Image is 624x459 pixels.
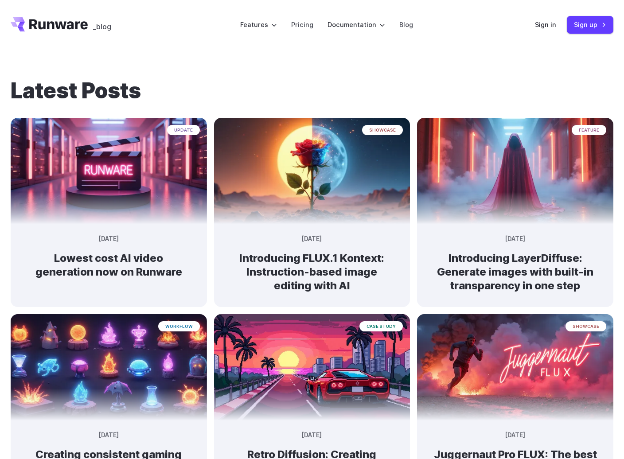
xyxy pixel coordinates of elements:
[535,19,556,30] a: Sign in
[567,16,613,33] a: Sign up
[214,217,410,307] a: Surreal rose in a desert landscape, split between day and night with the sun and moon aligned beh...
[362,125,403,135] span: showcase
[25,251,193,279] h2: Lowest cost AI video generation now on Runware
[417,217,613,307] a: A cloaked figure made entirely of bending light and heat distortion, slightly warping the scene b...
[214,118,410,224] img: Surreal rose in a desert landscape, split between day and night with the sun and moon aligned beh...
[214,314,410,420] img: a red sports car on a futuristic highway with a sunset and city skyline in the background, styled...
[11,314,207,420] img: An array of glowing, stylized elemental orbs and flames in various containers and stands, depicte...
[399,19,413,30] a: Blog
[93,23,111,30] span: _blog
[158,321,200,331] span: workflow
[11,78,613,104] h1: Latest Posts
[505,234,525,244] time: [DATE]
[291,19,313,30] a: Pricing
[359,321,403,331] span: case study
[93,17,111,31] a: _blog
[417,118,613,224] img: A cloaked figure made entirely of bending light and heat distortion, slightly warping the scene b...
[11,217,207,293] a: Neon-lit movie clapperboard with the word 'RUNWARE' in a futuristic server room update [DATE] Low...
[99,234,119,244] time: [DATE]
[228,251,396,293] h2: Introducing FLUX.1 Kontext: Instruction-based image editing with AI
[99,431,119,440] time: [DATE]
[328,19,385,30] label: Documentation
[302,431,322,440] time: [DATE]
[572,125,606,135] span: feature
[302,234,322,244] time: [DATE]
[11,118,207,224] img: Neon-lit movie clapperboard with the word 'RUNWARE' in a futuristic server room
[417,314,613,420] img: creative ad image of powerful runner leaving a trail of pink smoke and sparks, speed, lights floa...
[505,431,525,440] time: [DATE]
[565,321,606,331] span: showcase
[167,125,200,135] span: update
[240,19,277,30] label: Features
[431,251,599,293] h2: Introducing LayerDiffuse: Generate images with built-in transparency in one step
[11,17,88,31] a: Go to /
